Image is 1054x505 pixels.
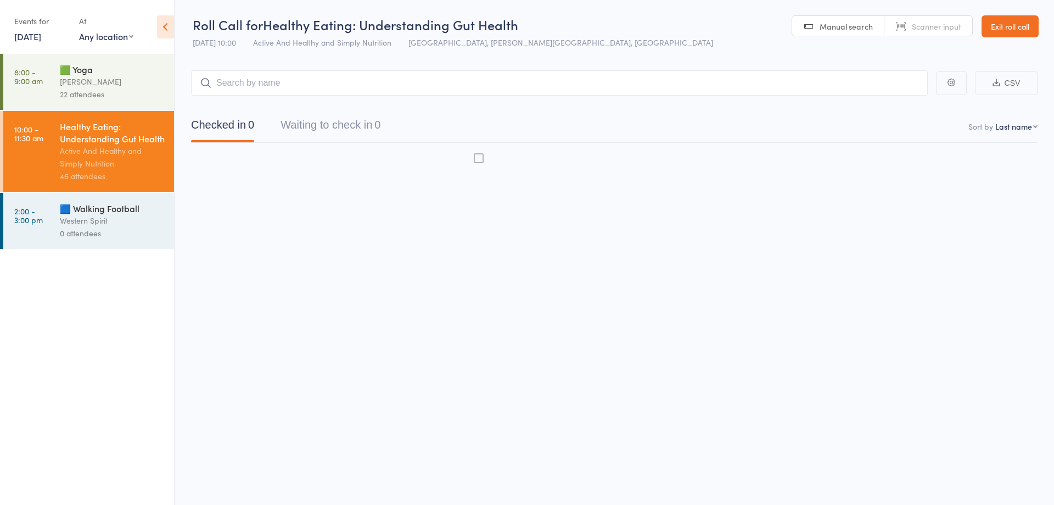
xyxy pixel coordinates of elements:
div: Any location [79,30,133,42]
span: Roll Call for [193,15,263,34]
button: Checked in0 [191,113,254,142]
span: Scanner input [912,21,961,32]
div: Active And Healthy and Simply Nutrition [60,145,165,170]
div: 🟦 Walking Football [60,202,165,214]
a: Exit roll call [982,15,1039,37]
div: 0 [248,119,254,131]
div: [PERSON_NAME] [60,75,165,88]
a: 10:00 -11:30 amHealthy Eating: Understanding Gut HealthActive And Healthy and Simply Nutrition46 ... [3,111,174,192]
span: [GEOGRAPHIC_DATA], [PERSON_NAME][GEOGRAPHIC_DATA], [GEOGRAPHIC_DATA] [408,37,713,48]
time: 2:00 - 3:00 pm [14,207,43,224]
a: 8:00 -9:00 am🟩 Yoga[PERSON_NAME]22 attendees [3,54,174,110]
div: At [79,12,133,30]
div: Western Spirit [60,214,165,227]
label: Sort by [968,121,993,132]
span: Active And Healthy and Simply Nutrition [253,37,391,48]
div: Events for [14,12,68,30]
div: Healthy Eating: Understanding Gut Health [60,120,165,145]
button: Waiting to check in0 [281,113,380,142]
a: [DATE] [14,30,41,42]
div: 46 attendees [60,170,165,182]
button: CSV [975,71,1038,95]
span: Manual search [820,21,873,32]
input: Search by name [191,70,928,96]
div: 🟩 Yoga [60,63,165,75]
time: 8:00 - 9:00 am [14,68,43,85]
div: 0 [374,119,380,131]
span: [DATE] 10:00 [193,37,236,48]
span: Healthy Eating: Understanding Gut Health [263,15,518,34]
a: 2:00 -3:00 pm🟦 Walking FootballWestern Spirit0 attendees [3,193,174,249]
div: Last name [995,121,1032,132]
time: 10:00 - 11:30 am [14,125,43,142]
div: 22 attendees [60,88,165,101]
div: 0 attendees [60,227,165,240]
